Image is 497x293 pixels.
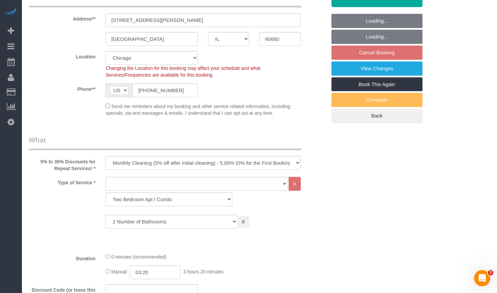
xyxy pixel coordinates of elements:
[29,135,301,150] legend: What
[4,7,18,16] img: Automaid Logo
[331,109,422,123] a: Back
[24,253,100,262] label: Duration
[24,156,100,172] label: 5% to 35% Discounts for Repeat Services! *
[106,65,260,78] span: Changing the Location for this booking may affect your schedule and what Services/Frequencies are...
[24,177,100,186] label: Type of Service *
[331,77,422,91] a: Book This Again
[111,254,166,260] span: 0 minutes (recommended)
[237,216,249,228] a: X
[183,269,224,274] span: 3 hours 20 minutes
[488,270,493,275] span: 3
[24,51,100,60] label: Location
[111,269,127,274] span: Manual
[259,32,300,46] input: Zip Code**
[106,104,290,116] span: Send me reminders about my booking and other service related information, including specials, via...
[331,61,422,76] a: View Changes
[474,270,490,286] iframe: Intercom live chat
